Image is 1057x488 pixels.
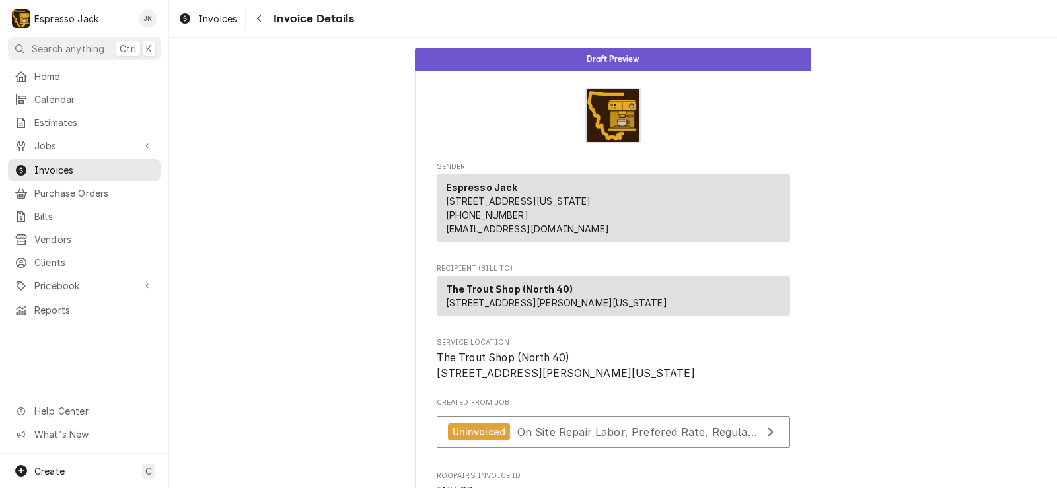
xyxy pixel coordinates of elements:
span: Bills [34,209,154,223]
a: Bills [8,205,161,227]
a: Estimates [8,112,161,133]
span: Search anything [32,42,104,55]
button: Navigate back [248,8,270,29]
span: Created From Job [437,398,790,408]
span: Calendar [34,92,154,106]
span: Estimates [34,116,154,129]
a: View Job [437,416,790,448]
span: Roopairs Invoice ID [437,471,790,481]
span: Purchase Orders [34,186,154,200]
button: Search anythingCtrlK [8,37,161,60]
div: Invoice Sender [437,162,790,248]
span: [STREET_ADDRESS][US_STATE] [446,195,591,207]
a: Invoices [173,8,242,30]
a: Go to What's New [8,423,161,445]
span: Help Center [34,404,153,418]
div: E [12,9,30,28]
span: Sender [437,162,790,172]
div: Espresso Jack [34,12,98,26]
a: Home [8,65,161,87]
a: Reports [8,299,161,321]
img: Logo [585,88,641,143]
strong: The Trout Shop (North 40) [446,283,573,295]
span: Draft Preview [587,55,639,63]
span: C [145,464,152,478]
div: Recipient (Bill To) [437,276,790,316]
span: What's New [34,427,153,441]
span: Invoice Details [270,10,353,28]
div: Status [415,48,811,71]
span: Create [34,466,65,477]
span: Pricebook [34,279,134,293]
div: Sender [437,174,790,242]
span: Service Location [437,337,790,348]
span: Invoices [34,163,154,177]
div: Uninvoiced [448,423,511,441]
a: Go to Help Center [8,400,161,422]
strong: Espresso Jack [446,182,518,193]
span: Home [34,69,154,83]
div: Recipient (Bill To) [437,276,790,321]
a: [PHONE_NUMBER] [446,209,528,221]
div: Sender [437,174,790,247]
div: Service Location [437,337,790,382]
div: Invoice Recipient [437,263,790,322]
a: Go to Pricebook [8,275,161,296]
div: Espresso Jack's Avatar [12,9,30,28]
span: Vendors [34,232,154,246]
a: Invoices [8,159,161,181]
a: Vendors [8,228,161,250]
span: Jobs [34,139,134,153]
a: Clients [8,252,161,273]
span: K [146,42,152,55]
span: Ctrl [120,42,137,55]
div: JK [139,9,157,28]
span: Clients [34,256,154,269]
span: Service Location [437,350,790,381]
a: Calendar [8,88,161,110]
div: Jack Kehoe's Avatar [139,9,157,28]
span: The Trout Shop (North 40) [STREET_ADDRESS][PERSON_NAME][US_STATE] [437,351,695,380]
a: Purchase Orders [8,182,161,204]
span: Recipient (Bill To) [437,263,790,274]
div: Created From Job [437,398,790,454]
span: On Site Repair Labor, Prefered Rate, Regular Hours [517,425,788,438]
span: [STREET_ADDRESS][PERSON_NAME][US_STATE] [446,297,667,308]
a: [EMAIL_ADDRESS][DOMAIN_NAME] [446,223,609,234]
span: Reports [34,303,154,317]
span: Invoices [198,12,237,26]
a: Go to Jobs [8,135,161,157]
